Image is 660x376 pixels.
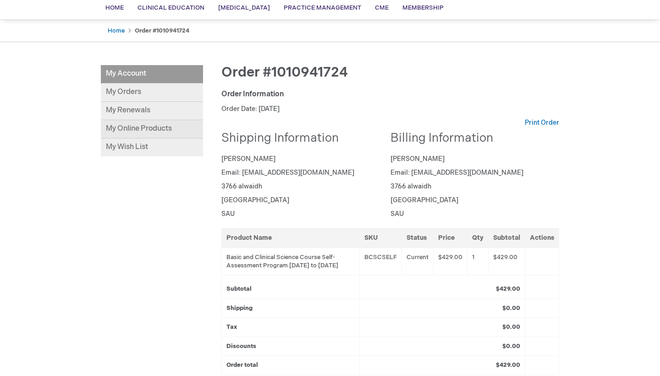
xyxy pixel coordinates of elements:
[390,196,458,204] span: [GEOGRAPHIC_DATA]
[489,248,525,275] td: $429.00
[221,64,348,81] span: Order #1010941724
[137,4,204,11] span: Clinical Education
[402,4,444,11] span: Membership
[226,285,252,293] strong: Subtotal
[390,210,404,218] span: SAU
[284,4,361,11] span: Practice Management
[101,138,203,156] a: My Wish List
[221,155,275,163] span: [PERSON_NAME]
[390,132,553,145] h2: Billing Information
[375,4,389,11] span: CME
[221,105,559,114] p: Order Date: [DATE]
[434,228,467,248] th: Price
[221,89,559,100] div: Order Information
[226,304,253,312] strong: Shipping
[226,343,256,350] strong: Discounts
[360,228,402,248] th: SKU
[496,361,520,369] strong: $429.00
[101,102,203,120] a: My Renewals
[221,182,262,190] span: 3766 alwaidh
[101,120,203,138] a: My Online Products
[221,169,354,177] span: Email: [EMAIL_ADDRESS][DOMAIN_NAME]
[390,182,431,190] span: 3766 alwaidh
[467,248,489,275] td: 1
[218,4,270,11] span: [MEDICAL_DATA]
[222,228,360,248] th: Product Name
[502,343,520,350] strong: $0.00
[360,248,402,275] td: BCSCSELF
[135,27,189,34] strong: Order #1010941724
[402,248,434,275] td: Current
[402,228,434,248] th: Status
[502,304,520,312] strong: $0.00
[221,196,289,204] span: [GEOGRAPHIC_DATA]
[525,118,559,127] a: Print Order
[467,228,489,248] th: Qty
[108,27,125,34] a: Home
[434,248,467,275] td: $429.00
[101,83,203,102] a: My Orders
[390,155,445,163] span: [PERSON_NAME]
[221,132,384,145] h2: Shipping Information
[105,4,124,11] span: Home
[489,228,525,248] th: Subtotal
[226,361,258,369] strong: Order total
[496,285,520,293] strong: $429.00
[226,323,237,331] strong: Tax
[222,248,360,275] td: Basic and Clinical Science Course Self-Assessment Program [DATE] to [DATE]
[502,323,520,331] strong: $0.00
[390,169,523,177] span: Email: [EMAIL_ADDRESS][DOMAIN_NAME]
[221,210,235,218] span: SAU
[525,228,559,248] th: Actions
